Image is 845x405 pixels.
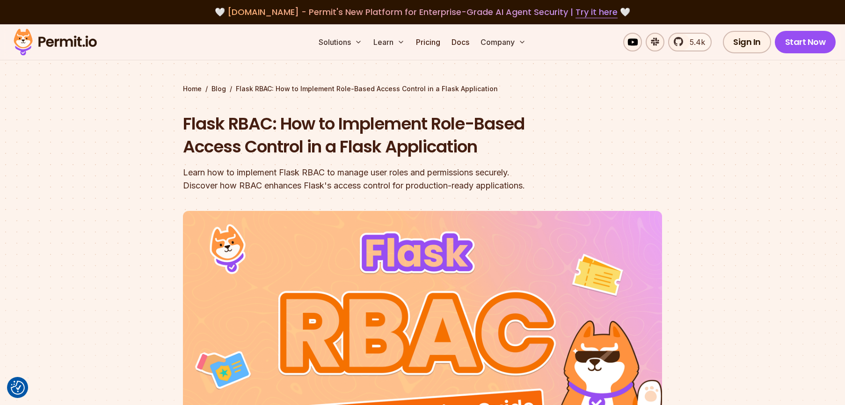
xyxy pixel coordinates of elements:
a: Try it here [575,6,618,18]
a: Pricing [412,33,444,51]
div: 🤍 🤍 [22,6,823,19]
div: Learn how to implement Flask RBAC to manage user roles and permissions securely. Discover how RBA... [183,166,542,192]
a: Blog [211,84,226,94]
img: Revisit consent button [11,381,25,395]
img: Permit logo [9,26,101,58]
a: 5.4k [668,33,712,51]
span: [DOMAIN_NAME] - Permit's New Platform for Enterprise-Grade AI Agent Security | [227,6,618,18]
button: Learn [370,33,408,51]
button: Solutions [315,33,366,51]
h1: Flask RBAC: How to Implement Role-Based Access Control in a Flask Application [183,112,542,159]
a: Sign In [723,31,771,53]
a: Home [183,84,202,94]
div: / / [183,84,662,94]
button: Consent Preferences [11,381,25,395]
a: Docs [448,33,473,51]
a: Start Now [775,31,836,53]
button: Company [477,33,530,51]
span: 5.4k [684,36,705,48]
